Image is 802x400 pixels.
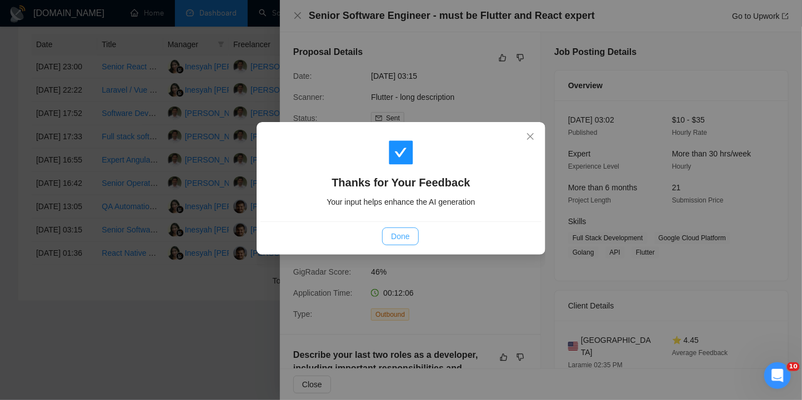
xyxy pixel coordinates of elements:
span: close [526,132,535,141]
span: check-square [388,139,414,166]
span: Done [391,230,409,242]
button: Close [515,122,545,152]
span: 10 [787,362,800,371]
button: Done [382,227,418,245]
iframe: Intercom live chat [764,362,791,389]
h4: Thanks for Your Feedback [274,175,528,190]
span: Your input helps enhance the AI generation [327,198,475,206]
